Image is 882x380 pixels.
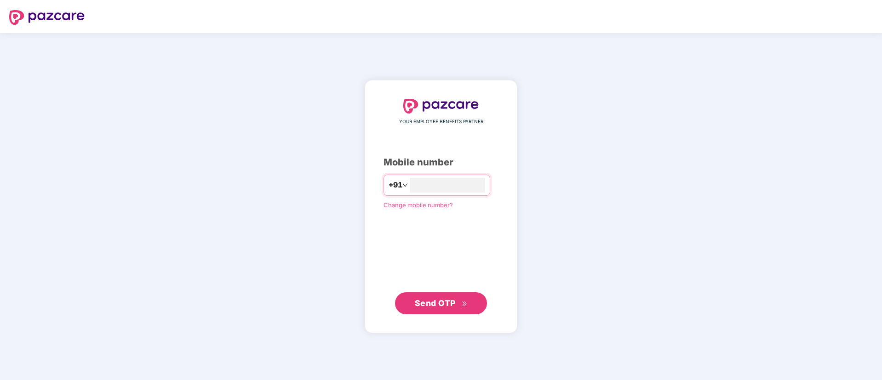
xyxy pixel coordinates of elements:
[9,10,85,25] img: logo
[389,179,402,191] span: +91
[415,298,456,308] span: Send OTP
[384,201,453,209] a: Change mobile number?
[395,292,487,314] button: Send OTPdouble-right
[403,99,479,113] img: logo
[402,182,408,188] span: down
[384,155,498,170] div: Mobile number
[462,301,468,307] span: double-right
[399,118,483,125] span: YOUR EMPLOYEE BENEFITS PARTNER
